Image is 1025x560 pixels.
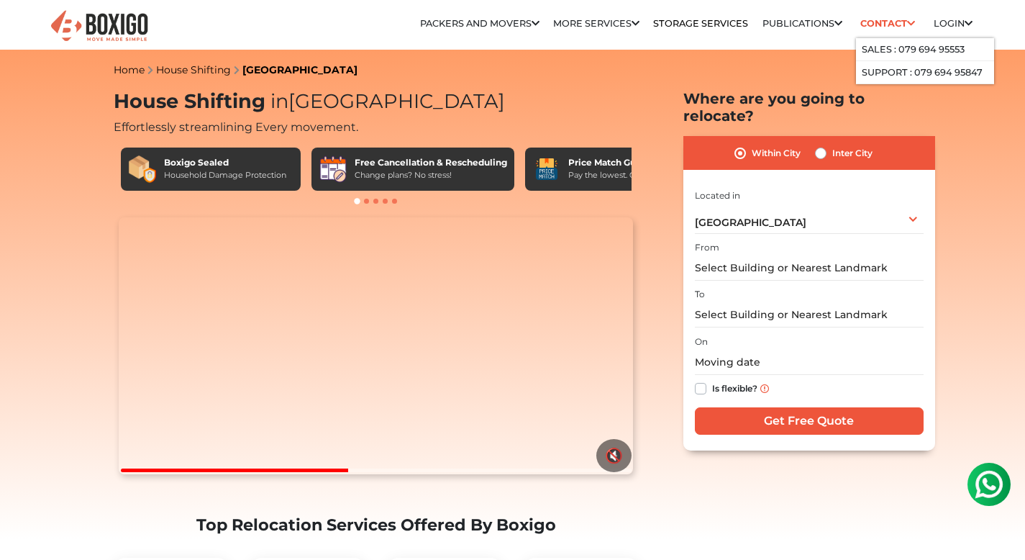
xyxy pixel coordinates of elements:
a: More services [553,18,639,29]
span: in [270,89,288,113]
label: Is flexible? [712,380,757,395]
img: info [760,384,769,393]
img: Boxigo Sealed [128,155,157,184]
a: House Shifting [156,63,231,76]
label: Located in [695,189,740,202]
div: Price Match Guarantee [568,156,678,169]
h2: Top Relocation Services Offered By Boxigo [114,515,639,535]
img: Price Match Guarantee [532,155,561,184]
img: whatsapp-icon.svg [14,14,43,43]
a: Storage Services [653,18,748,29]
input: Get Free Quote [695,407,924,435]
a: Sales : 079 694 95553 [862,44,965,55]
div: Boxigo Sealed [164,156,286,169]
div: Pay the lowest. Guaranteed! [568,169,678,181]
h2: Where are you going to relocate? [683,90,935,125]
video: Your browser does not support the video tag. [119,217,633,475]
img: Free Cancellation & Rescheduling [319,155,347,184]
a: Publications [762,18,842,29]
span: Effortlessly streamlining Every movement. [114,120,358,134]
label: From [695,241,719,254]
a: [GEOGRAPHIC_DATA] [242,63,357,76]
span: [GEOGRAPHIC_DATA] [265,89,505,113]
a: Home [114,63,145,76]
input: Moving date [695,350,924,375]
div: Household Damage Protection [164,169,286,181]
input: Select Building or Nearest Landmark [695,256,924,281]
div: Free Cancellation & Rescheduling [355,156,507,169]
img: Boxigo [49,9,150,44]
span: [GEOGRAPHIC_DATA] [695,216,806,229]
a: Support : 079 694 95847 [862,67,983,78]
label: Inter City [832,145,873,162]
h1: House Shifting [114,90,639,114]
a: Login [934,18,972,29]
label: Within City [752,145,801,162]
label: To [695,288,705,301]
button: 🔇 [596,439,632,472]
label: On [695,335,708,348]
a: Contact [856,12,920,35]
div: Change plans? No stress! [355,169,507,181]
a: Packers and Movers [420,18,539,29]
input: Select Building or Nearest Landmark [695,302,924,328]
